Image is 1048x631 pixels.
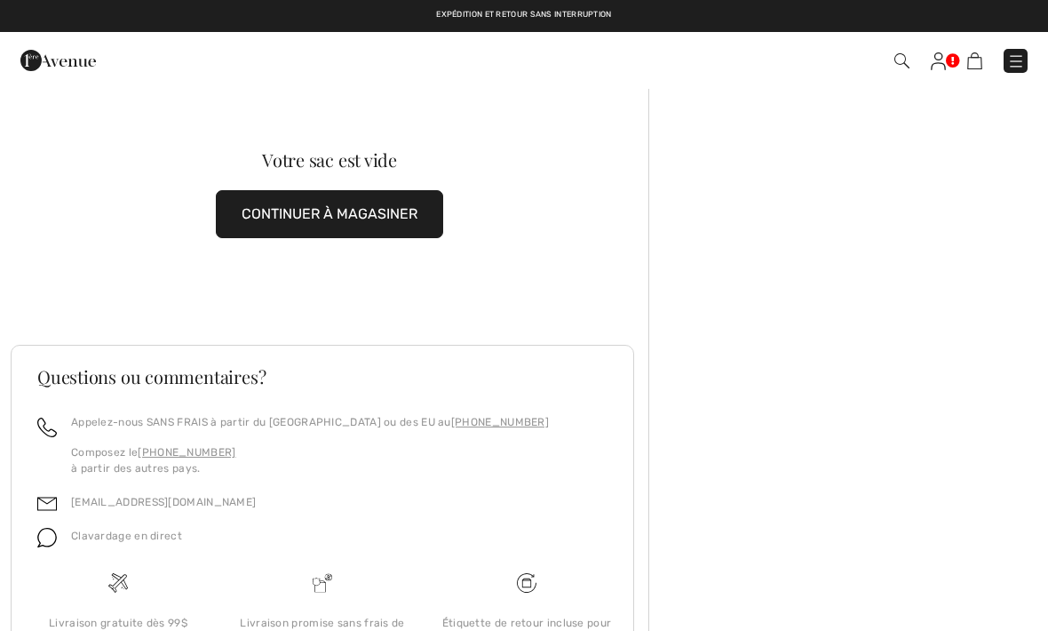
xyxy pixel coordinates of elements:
[20,43,96,78] img: 1ère Avenue
[37,418,57,437] img: call
[313,573,332,593] img: Livraison promise sans frais de dédouanement surprise&nbsp;!
[20,51,96,68] a: 1ère Avenue
[30,615,206,631] div: Livraison gratuite dès 99$
[517,573,536,593] img: Livraison gratuite dès 99$
[108,573,128,593] img: Livraison gratuite dès 99$
[138,446,235,459] a: [PHONE_NUMBER]
[1007,52,1025,70] img: Menu
[37,528,57,547] img: chat
[37,368,607,386] h3: Questions ou commentaires?
[931,52,946,70] img: Mes infos
[37,494,57,514] img: email
[71,444,549,476] p: Composez le à partir des autres pays.
[451,416,549,428] a: [PHONE_NUMBER]
[71,414,549,430] p: Appelez-nous SANS FRAIS à partir du [GEOGRAPHIC_DATA] ou des EU au
[71,530,182,542] span: Clavardage en direct
[967,52,982,69] img: Panier d'achat
[216,190,443,238] button: CONTINUER À MAGASINER
[43,151,616,169] div: Votre sac est vide
[894,53,909,68] img: Recherche
[71,496,256,508] a: [EMAIL_ADDRESS][DOMAIN_NAME]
